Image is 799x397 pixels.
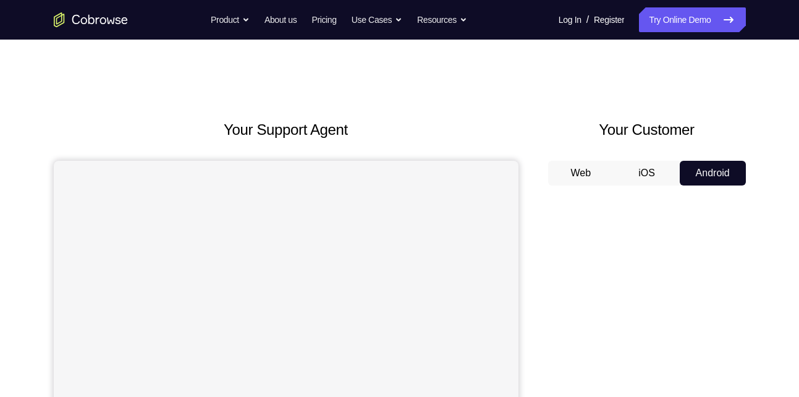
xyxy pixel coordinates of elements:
[417,7,467,32] button: Resources
[352,7,402,32] button: Use Cases
[680,161,746,186] button: Android
[594,7,624,32] a: Register
[211,7,250,32] button: Product
[586,12,589,27] span: /
[559,7,581,32] a: Log In
[639,7,745,32] a: Try Online Demo
[614,161,680,186] button: iOS
[548,119,746,141] h2: Your Customer
[548,161,614,186] button: Web
[54,12,128,27] a: Go to the home page
[54,119,518,141] h2: Your Support Agent
[311,7,336,32] a: Pricing
[264,7,297,32] a: About us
